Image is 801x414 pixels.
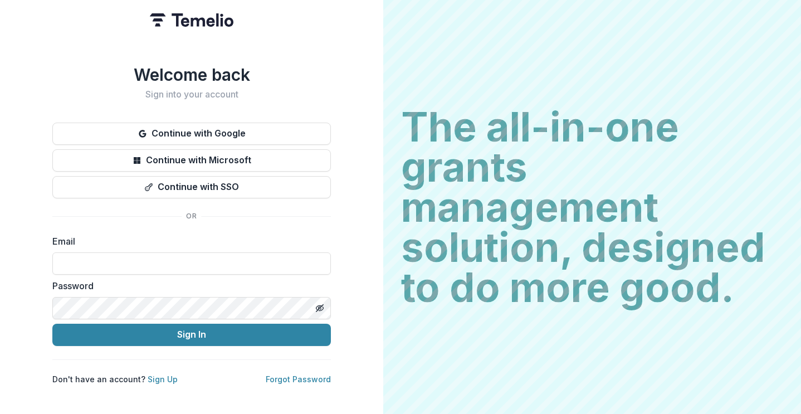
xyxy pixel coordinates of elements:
h2: Sign into your account [52,89,331,100]
button: Toggle password visibility [311,299,329,317]
button: Sign In [52,324,331,346]
img: Temelio [150,13,233,27]
button: Continue with Microsoft [52,149,331,172]
button: Continue with SSO [52,176,331,198]
label: Password [52,279,324,293]
h1: Welcome back [52,65,331,85]
button: Continue with Google [52,123,331,145]
p: Don't have an account? [52,373,178,385]
a: Forgot Password [266,374,331,384]
label: Email [52,235,324,248]
a: Sign Up [148,374,178,384]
